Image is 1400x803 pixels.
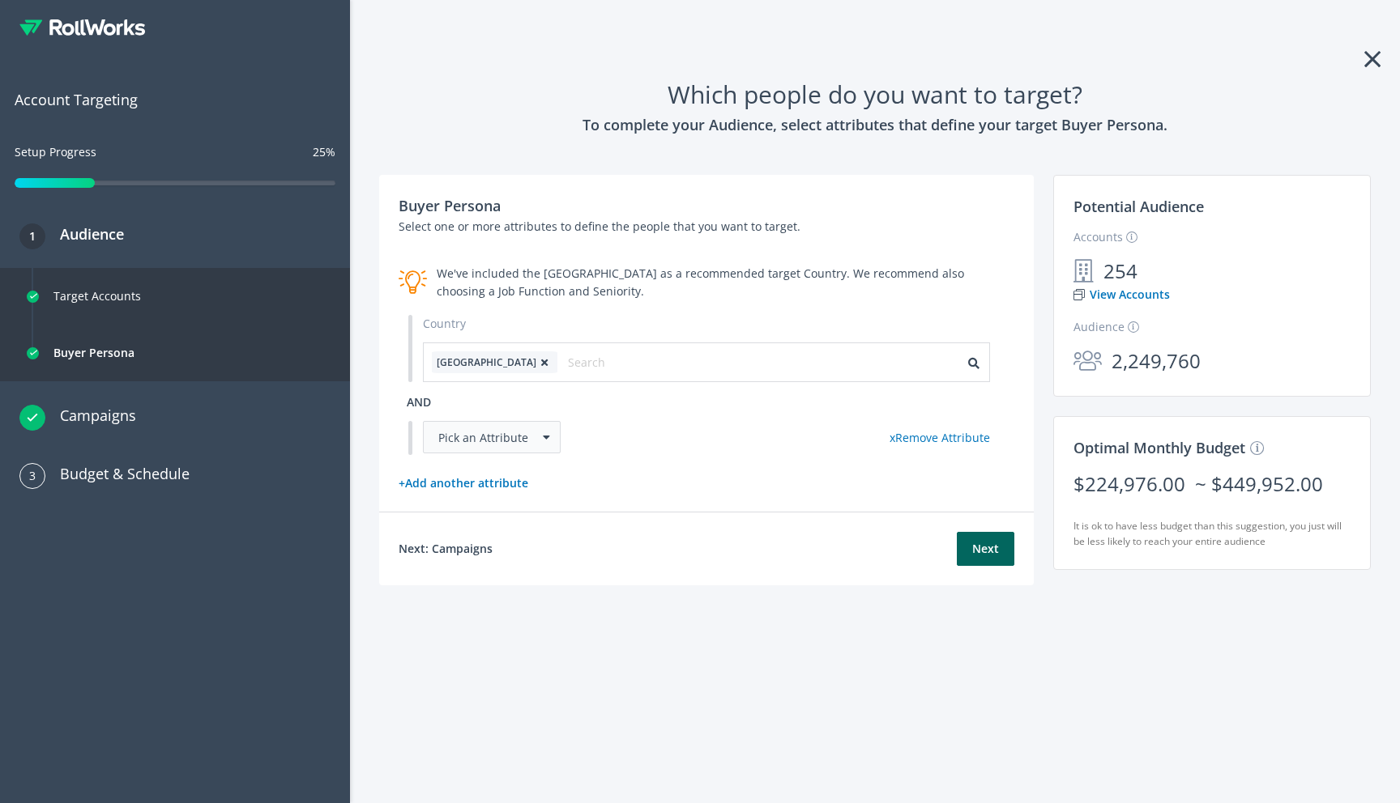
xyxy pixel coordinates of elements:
[1073,519,1351,550] h5: It is ok to have less budget than this suggestion, you just will be less likely to reach your ent...
[53,277,141,316] div: Target Accounts
[568,351,713,374] input: Search
[379,113,1371,136] h3: To complete your Audience, select attributes that define your target Buyer Persona.
[957,532,1014,566] button: Next
[53,334,134,372] div: Buyer Persona
[399,540,493,558] h4: Next: Campaigns
[313,143,335,161] div: 25%
[1073,469,1085,499] div: $
[1094,256,1147,287] span: 254
[379,75,1371,113] h1: Which people do you want to target?
[15,88,335,111] span: Account Targeting
[1073,195,1351,227] h3: Potential Audience
[29,463,36,489] span: 3
[399,218,1014,236] p: Select one or more attributes to define the people that you want to target.
[423,421,561,453] div: Pick an Attribute
[15,143,96,176] div: Setup Progress
[1211,469,1223,499] div: $
[423,315,466,333] label: Country
[437,351,536,374] span: [GEOGRAPHIC_DATA]
[45,462,190,485] h3: Budget & Schedule
[399,194,1014,217] h3: Buyer Persona
[437,265,1014,300] div: We've included the [GEOGRAPHIC_DATA] as a recommended target Country. We recommend also choosing ...
[1073,228,1137,246] label: Accounts
[19,19,331,36] div: RollWorks
[1073,286,1170,304] a: View Accounts
[399,475,528,491] a: + Add another attribute
[29,223,36,249] span: 1
[890,430,990,445] a: x Remove Attribute
[1085,469,1185,499] div: 224,976.00
[45,404,136,427] h3: Campaigns
[1195,469,1206,499] span: ~
[1073,318,1139,336] label: Audience
[1223,469,1323,499] div: 449,952.00
[1102,346,1210,376] span: 2,249,760
[1073,438,1250,457] span: Optimal Monthly Budget
[407,394,431,410] span: and
[45,223,124,245] h3: Audience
